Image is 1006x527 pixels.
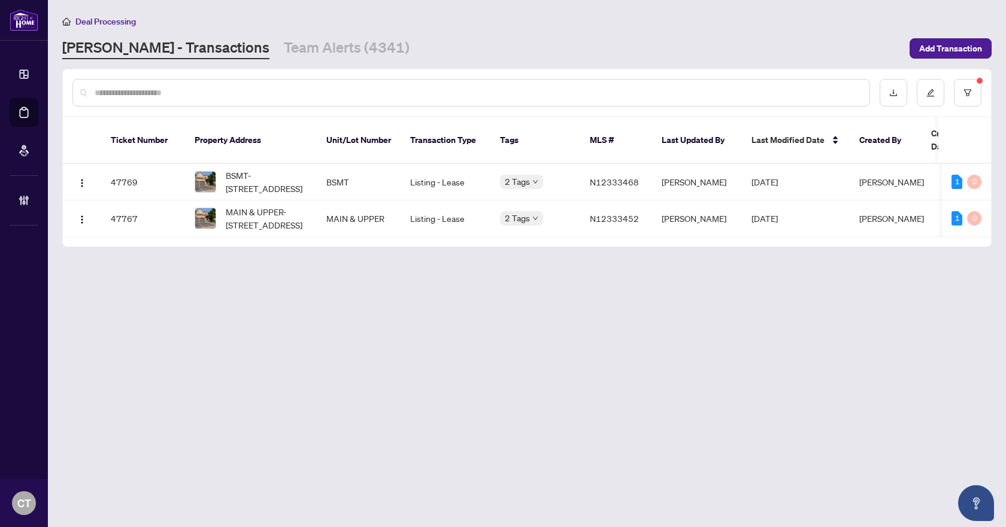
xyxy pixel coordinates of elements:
[850,117,922,164] th: Created By
[931,127,981,153] span: Created Date
[401,200,490,237] td: Listing - Lease
[10,9,38,31] img: logo
[226,169,307,195] span: BSMT-[STREET_ADDRESS]
[75,16,136,27] span: Deal Processing
[580,117,652,164] th: MLS #
[317,117,401,164] th: Unit/Lot Number
[284,38,410,59] a: Team Alerts (4341)
[917,79,944,106] button: edit
[590,176,639,187] span: N12333468
[490,117,580,164] th: Tags
[752,176,778,187] span: [DATE]
[859,176,924,187] span: [PERSON_NAME]
[952,211,962,226] div: 1
[62,38,269,59] a: [PERSON_NAME] - Transactions
[652,164,742,200] td: [PERSON_NAME]
[922,117,1005,164] th: Created Date
[967,175,981,189] div: 0
[926,89,935,97] span: edit
[17,495,31,511] span: CT
[226,205,307,231] span: MAIN & UPPER-[STREET_ADDRESS]
[101,164,185,200] td: 47769
[401,164,490,200] td: Listing - Lease
[77,215,87,224] img: Logo
[958,485,994,521] button: Open asap
[72,209,92,228] button: Logo
[77,178,87,188] img: Logo
[752,133,825,147] span: Last Modified Date
[652,117,742,164] th: Last Updated By
[952,175,962,189] div: 1
[317,164,401,200] td: BSMT
[401,117,490,164] th: Transaction Type
[195,172,216,192] img: thumbnail-img
[859,213,924,224] span: [PERSON_NAME]
[101,200,185,237] td: 47767
[185,117,317,164] th: Property Address
[532,179,538,185] span: down
[752,213,778,224] span: [DATE]
[652,200,742,237] td: [PERSON_NAME]
[954,79,981,106] button: filter
[317,200,401,237] td: MAIN & UPPER
[880,79,907,106] button: download
[101,117,185,164] th: Ticket Number
[62,17,71,26] span: home
[919,39,982,58] span: Add Transaction
[505,175,530,188] span: 2 Tags
[910,38,992,59] button: Add Transaction
[590,213,639,224] span: N12333452
[532,215,538,221] span: down
[963,89,972,97] span: filter
[195,208,216,229] img: thumbnail-img
[505,211,530,225] span: 2 Tags
[742,117,850,164] th: Last Modified Date
[72,172,92,191] button: Logo
[967,211,981,226] div: 0
[889,89,898,97] span: download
